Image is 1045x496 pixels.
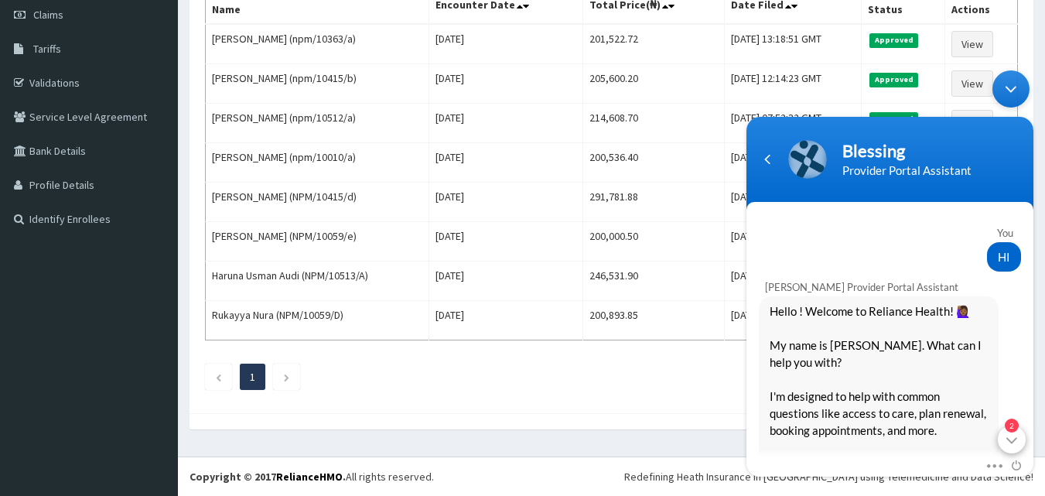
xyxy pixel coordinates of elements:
[582,104,725,143] td: 214,608.70
[266,356,280,370] em: 2
[951,31,993,57] a: View
[190,470,346,484] strong: Copyright © 2017 .
[33,42,61,56] span: Tariffs
[582,143,725,183] td: 200,536.40
[206,143,429,183] td: [PERSON_NAME] (npm/10010/a)
[33,8,63,22] span: Claims
[206,104,429,143] td: [PERSON_NAME] (npm/10512/a)
[265,394,282,408] span: End chat
[178,457,1045,496] footer: All rights reserved.
[725,143,862,183] td: [DATE] 13:06:38 GMT
[725,262,862,301] td: [DATE] 12:04:44 GMT
[276,470,343,484] a: RelianceHMO
[206,301,429,340] td: Rukayya Nura (NPM/10059/D)
[582,262,725,301] td: 246,531.90
[250,370,255,384] a: Page 1 is your current page
[725,64,862,104] td: [DATE] 12:14:23 GMT
[429,24,582,64] td: [DATE]
[429,301,582,340] td: [DATE]
[429,222,582,262] td: [DATE]
[739,63,1041,484] iframe: SalesIQ Chatwindow
[429,64,582,104] td: [DATE]
[206,183,429,222] td: [PERSON_NAME] (NPM/10415/d)
[725,222,862,262] td: [DATE] 12:42:12 GMT
[582,301,725,340] td: 200,893.85
[725,104,862,143] td: [DATE] 07:52:32 GMT
[429,143,582,183] td: [DATE]
[246,394,258,408] span: More actions
[429,104,582,143] td: [DATE]
[429,262,582,301] td: [DATE]
[429,183,582,222] td: [DATE]
[206,222,429,262] td: [PERSON_NAME] (NPM/10059/e)
[206,64,429,104] td: [PERSON_NAME] (npm/10415/b)
[624,469,1033,484] div: Redefining Heath Insurance in [GEOGRAPHIC_DATA] using Telemedicine and Data Science!
[869,33,918,47] span: Approved
[206,262,429,301] td: Haruna Usman Audi (NPM/10513/A)
[582,183,725,222] td: 291,781.88
[206,24,429,64] td: [PERSON_NAME] (npm/10363/a)
[582,24,725,64] td: 201,522.72
[725,24,862,64] td: [DATE] 13:18:51 GMT
[725,301,862,340] td: [DATE] 13:36:30 GMT
[582,64,725,104] td: 205,600.20
[215,370,222,384] a: Previous page
[582,222,725,262] td: 200,000.50
[725,183,862,222] td: [DATE] 12:10:22 GMT
[283,370,290,384] a: Next page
